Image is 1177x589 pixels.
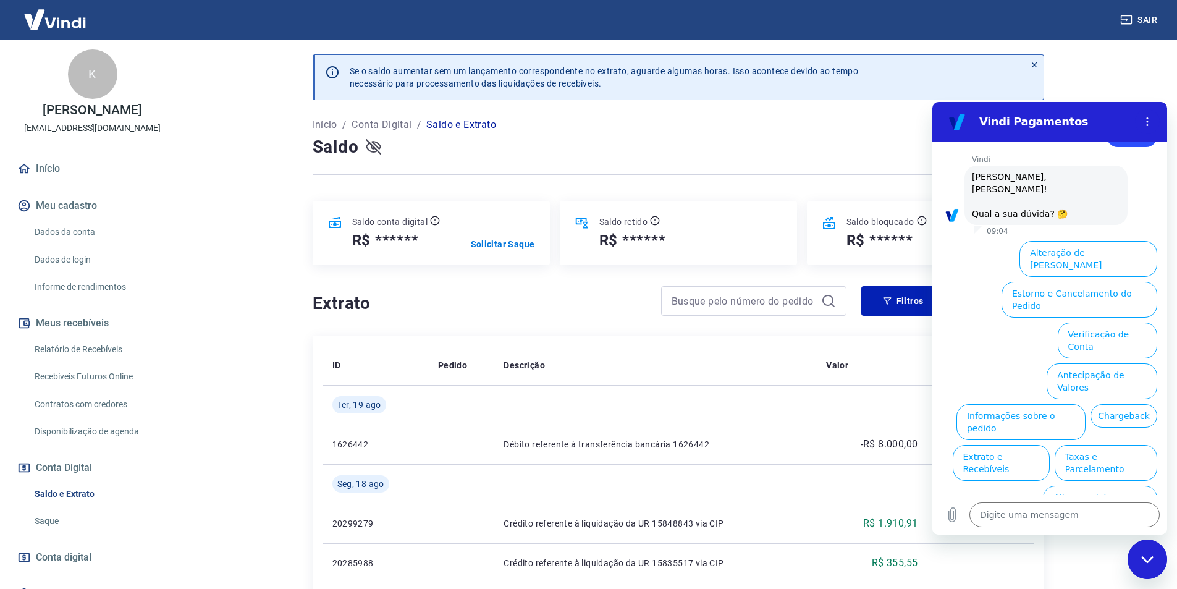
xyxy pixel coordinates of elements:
[313,117,337,132] a: Início
[350,65,859,90] p: Se o saldo aumentar sem um lançamento correspondente no extrato, aguarde algumas horas. Isso acon...
[30,219,170,245] a: Dados da conta
[504,517,806,530] p: Crédito referente à liquidação da UR 15848843 via CIP
[30,392,170,417] a: Contratos com credores
[43,104,141,117] p: [PERSON_NAME]
[15,544,170,571] a: Conta digital
[15,1,95,38] img: Vindi
[332,557,418,569] p: 20285988
[30,274,170,300] a: Informe de rendimentos
[846,216,914,228] p: Saldo bloqueado
[861,286,945,316] button: Filtros
[15,192,170,219] button: Meu cadastro
[863,516,918,531] p: R$ 1.910,91
[438,359,467,371] p: Pedido
[599,216,648,228] p: Saldo retido
[861,437,918,452] p: -R$ 8.000,00
[30,481,170,507] a: Saldo e Extrato
[426,117,496,132] p: Saldo e Extrato
[672,292,816,310] input: Busque pelo número do pedido
[313,291,646,316] h4: Extrato
[30,364,170,389] a: Recebíveis Futuros Online
[932,102,1167,535] iframe: Janela de mensagens
[504,359,545,371] p: Descrição
[1118,9,1162,32] button: Sair
[337,399,381,411] span: Ter, 19 ago
[36,549,91,566] span: Conta digital
[417,117,421,132] p: /
[30,247,170,273] a: Dados de login
[30,509,170,534] a: Saque
[504,557,806,569] p: Crédito referente à liquidação da UR 15835517 via CIP
[352,216,428,228] p: Saldo conta digital
[332,438,418,451] p: 1626442
[872,556,918,570] p: R$ 355,55
[826,359,848,371] p: Valor
[332,517,418,530] p: 20299279
[30,419,170,444] a: Disponibilização de agenda
[471,238,535,250] a: Solicitar Saque
[15,454,170,481] button: Conta Digital
[30,337,170,362] a: Relatório de Recebíveis
[332,359,341,371] p: ID
[313,135,359,159] h4: Saldo
[68,49,117,99] div: K
[352,117,411,132] a: Conta Digital
[1128,540,1167,579] iframe: Botão para abrir a janela de mensagens, conversa em andamento
[15,310,170,337] button: Meus recebíveis
[337,478,384,490] span: Seg, 18 ago
[15,155,170,182] a: Início
[342,117,347,132] p: /
[504,438,806,451] p: Débito referente à transferência bancária 1626442
[24,122,161,135] p: [EMAIL_ADDRESS][DOMAIN_NAME]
